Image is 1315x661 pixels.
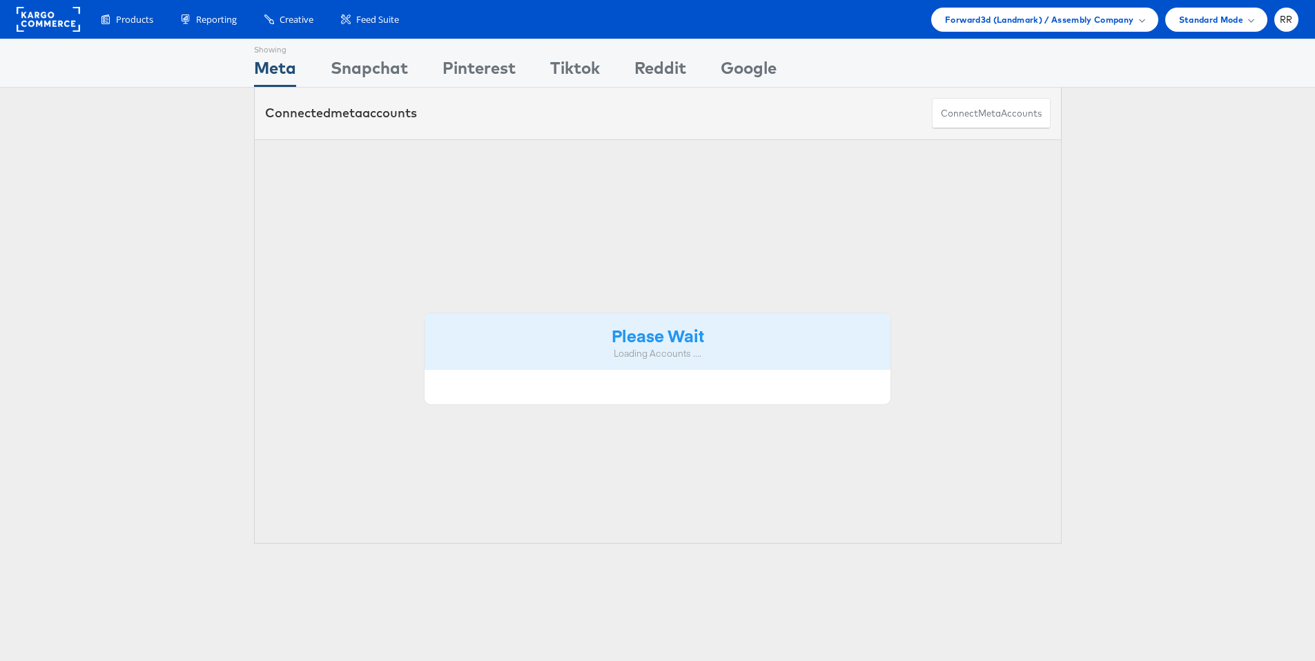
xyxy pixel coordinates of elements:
div: Pinterest [442,56,516,87]
strong: Please Wait [612,324,704,346]
div: Showing [254,39,296,56]
div: Reddit [634,56,686,87]
span: meta [978,107,1001,120]
span: Forward3d (Landmark) / Assembly Company [945,12,1133,27]
button: ConnectmetaAccounts [932,98,1051,129]
span: Creative [280,13,313,26]
span: meta [331,105,362,121]
div: Loading Accounts .... [435,347,881,360]
span: Products [116,13,153,26]
div: Meta [254,56,296,87]
div: Connected accounts [265,104,417,122]
div: Snapchat [331,56,408,87]
span: Feed Suite [356,13,399,26]
span: Standard Mode [1179,12,1243,27]
div: Tiktok [550,56,600,87]
span: Reporting [196,13,237,26]
span: RR [1280,15,1293,24]
div: Google [721,56,777,87]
